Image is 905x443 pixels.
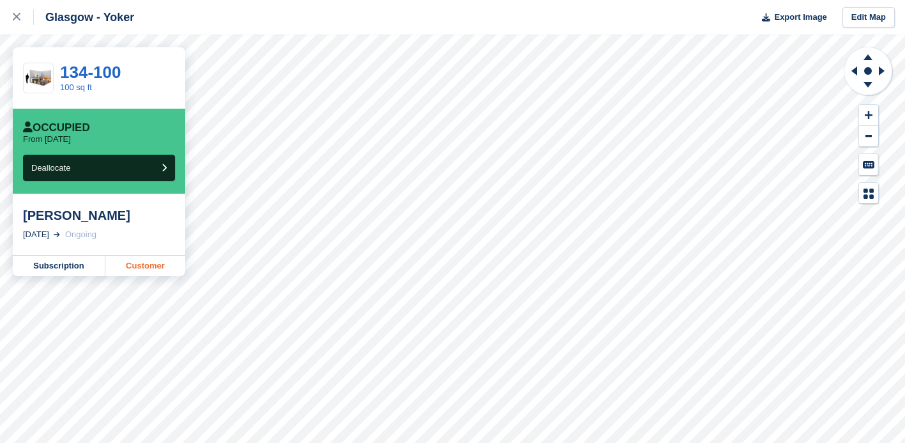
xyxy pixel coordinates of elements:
div: [PERSON_NAME] [23,208,175,223]
button: Deallocate [23,155,175,181]
div: Glasgow - Yoker [34,10,134,25]
div: Occupied [23,121,90,134]
img: arrow-right-light-icn-cde0832a797a2874e46488d9cf13f60e5c3a73dbe684e267c42b8395dfbc2abf.svg [54,232,60,237]
a: Edit Map [842,7,895,28]
button: Export Image [754,7,827,28]
span: Export Image [774,11,826,24]
span: Deallocate [31,163,70,173]
a: 100 sq ft [60,82,92,92]
img: 1FD64EA4-70A7-4B29-B154-A18AD9AE2FA7.jpeg [24,67,53,89]
p: From [DATE] [23,134,71,144]
button: Keyboard Shortcuts [859,154,878,175]
div: Ongoing [65,228,96,241]
a: Customer [105,256,185,276]
button: Zoom In [859,105,878,126]
button: Zoom Out [859,126,878,147]
button: Map Legend [859,183,878,204]
div: [DATE] [23,228,49,241]
a: 134-100 [60,63,121,82]
a: Subscription [13,256,105,276]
